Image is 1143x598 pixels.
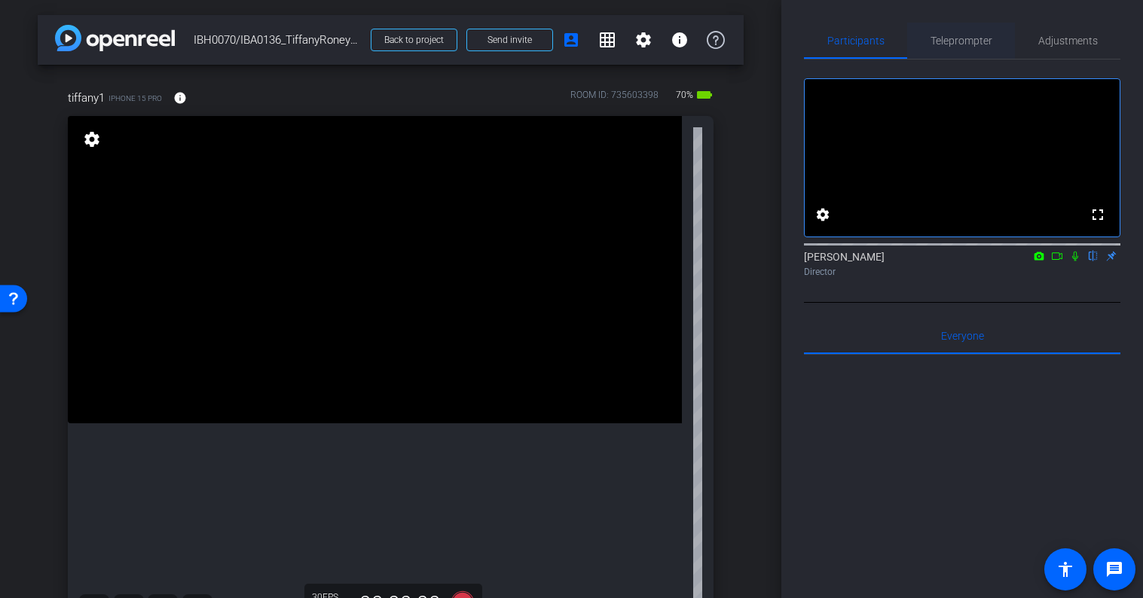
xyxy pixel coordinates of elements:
[804,265,1120,279] div: Director
[695,86,714,104] mat-icon: battery_std
[466,29,553,51] button: Send invite
[931,35,992,46] span: Teleprompter
[598,31,616,49] mat-icon: grid_on
[941,331,984,341] span: Everyone
[173,91,187,105] mat-icon: info
[814,206,832,224] mat-icon: settings
[1038,35,1098,46] span: Adjustments
[827,35,885,46] span: Participants
[55,25,175,51] img: app-logo
[1056,560,1074,578] mat-icon: accessibility
[570,88,659,110] div: ROOM ID: 735603398
[81,130,102,148] mat-icon: settings
[371,29,457,51] button: Back to project
[1084,249,1102,262] mat-icon: flip
[562,31,580,49] mat-icon: account_box
[68,90,105,106] span: tiffany1
[674,83,695,107] span: 70%
[194,25,362,55] span: IBH0070/IBA0136_TiffanyRoneySalerno
[384,35,444,45] span: Back to project
[671,31,689,49] mat-icon: info
[1089,206,1107,224] mat-icon: fullscreen
[804,249,1120,279] div: [PERSON_NAME]
[634,31,652,49] mat-icon: settings
[1105,560,1123,578] mat-icon: message
[108,93,162,104] span: iPhone 15 Pro
[487,34,532,46] span: Send invite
